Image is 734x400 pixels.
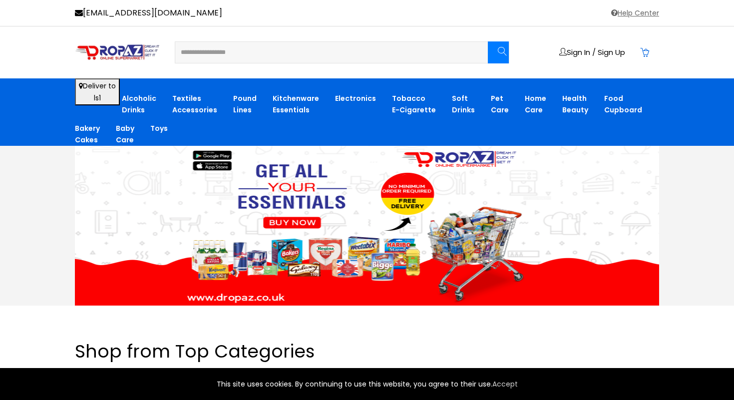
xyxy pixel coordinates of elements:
a: [EMAIL_ADDRESS][DOMAIN_NAME] [75,7,222,19]
button: Deliver tols1 [75,78,120,105]
a: PoundLines [233,93,257,116]
h1: Shop from Top Categories [75,341,315,362]
a: HomeCare [525,93,546,116]
img: 20240509202956939.jpeg [55,146,659,306]
a: Sign In / Sign Up [559,48,625,56]
a: KitchenwareEssentials [273,93,319,116]
a: TextilesAccessories [172,93,217,116]
iframe: chat widget [672,338,734,385]
img: logo [75,44,160,61]
a: FoodCupboard [604,93,642,116]
a: SoftDrinks [452,93,475,116]
a: HealthBeauty [562,93,588,116]
a: PetCare [491,93,509,116]
a: BakeryCakes [75,123,100,146]
a: Toys [150,123,168,134]
a: Electronics [335,93,376,104]
a: BabyCare [116,123,134,146]
a: AlcoholicDrinks [122,93,156,116]
a: Accept [492,378,518,390]
a: TobaccoE-Cigarette [392,93,436,116]
a: Help Center [610,7,659,19]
